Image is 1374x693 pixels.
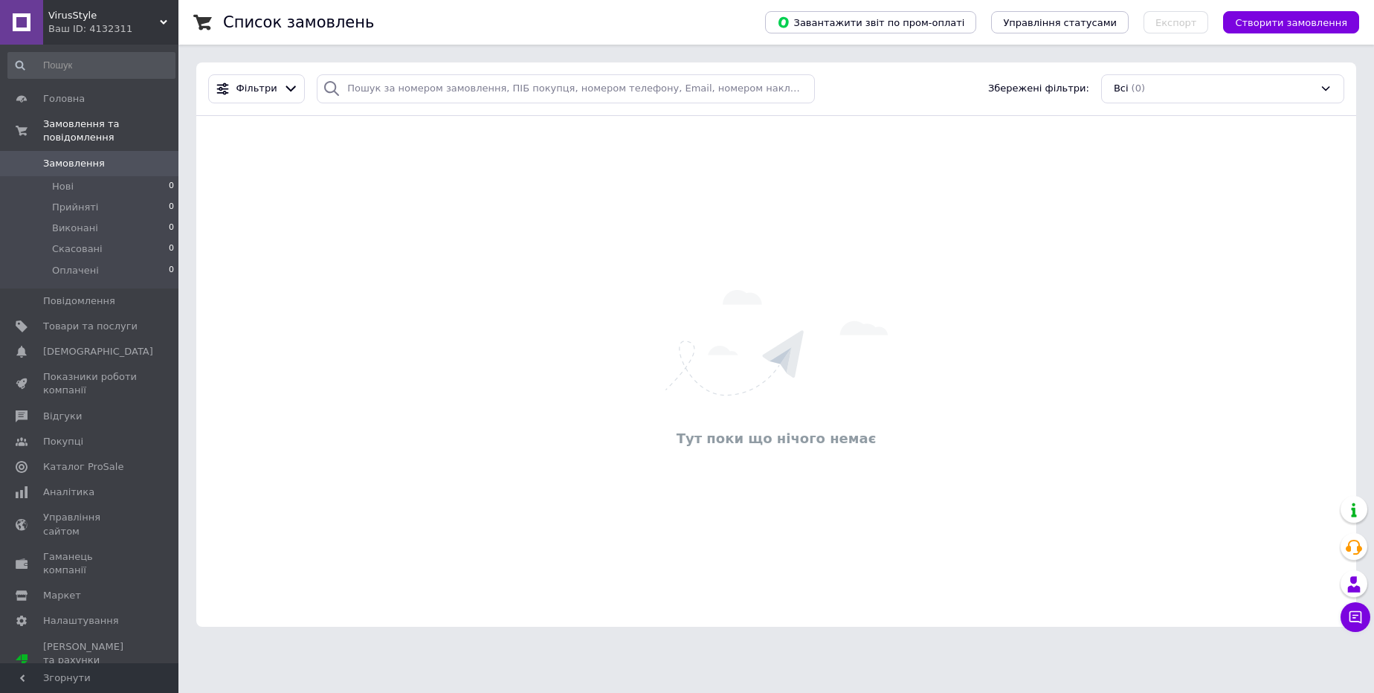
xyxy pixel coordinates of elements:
[43,370,138,397] span: Показники роботи компанії
[43,410,82,423] span: Відгуки
[1341,602,1370,632] button: Чат з покупцем
[204,429,1349,448] div: Тут поки що нічого немає
[43,614,119,628] span: Налаштування
[43,345,153,358] span: [DEMOGRAPHIC_DATA]
[777,16,964,29] span: Завантажити звіт по пром-оплаті
[43,550,138,577] span: Гаманець компанії
[169,201,174,214] span: 0
[169,222,174,235] span: 0
[236,82,277,96] span: Фільтри
[317,74,815,103] input: Пошук за номером замовлення, ПІБ покупця, номером телефону, Email, номером накладної
[48,9,160,22] span: VirusStyle
[169,242,174,256] span: 0
[43,435,83,448] span: Покупці
[7,52,175,79] input: Пошук
[43,640,138,681] span: [PERSON_NAME] та рахунки
[43,589,81,602] span: Маркет
[1223,11,1359,33] button: Створити замовлення
[43,486,94,499] span: Аналітика
[52,201,98,214] span: Прийняті
[52,180,74,193] span: Нові
[48,22,178,36] div: Ваш ID: 4132311
[43,511,138,538] span: Управління сайтом
[988,82,1089,96] span: Збережені фільтри:
[52,222,98,235] span: Виконані
[43,294,115,308] span: Повідомлення
[52,264,99,277] span: Оплачені
[43,117,178,144] span: Замовлення та повідомлення
[765,11,976,33] button: Завантажити звіт по пром-оплаті
[43,320,138,333] span: Товари та послуги
[1235,17,1347,28] span: Створити замовлення
[43,460,123,474] span: Каталог ProSale
[991,11,1129,33] button: Управління статусами
[1003,17,1117,28] span: Управління статусами
[43,157,105,170] span: Замовлення
[52,242,103,256] span: Скасовані
[1114,82,1129,96] span: Всі
[169,264,174,277] span: 0
[169,180,174,193] span: 0
[43,92,85,106] span: Головна
[1208,16,1359,28] a: Створити замовлення
[223,13,374,31] h1: Список замовлень
[1132,83,1145,94] span: (0)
